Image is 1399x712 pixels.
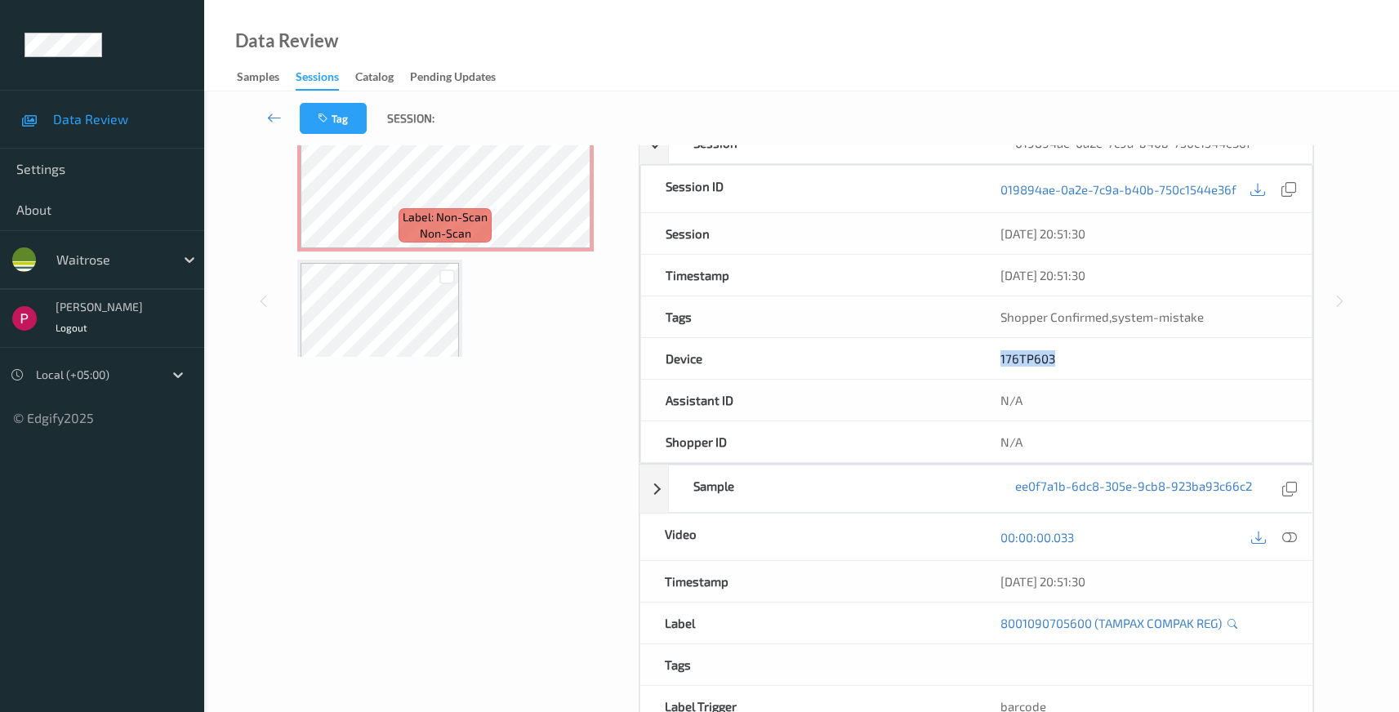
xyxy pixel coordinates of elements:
div: Assistant ID [641,380,977,421]
div: Video [640,514,977,560]
a: Samples [237,66,296,89]
span: , [1000,309,1204,324]
div: Timestamp [641,255,977,296]
a: 00:00:00.033 [1000,529,1074,545]
span: Shopper Confirmed [1000,309,1109,324]
div: Sessions [296,69,339,91]
a: 019894ae-0a2e-7c9a-b40b-750c1544e36f [1000,181,1236,198]
a: Catalog [355,66,410,89]
div: [DATE] 20:51:30 [1000,573,1288,590]
a: Sessions [296,66,355,91]
div: Pending Updates [410,69,496,89]
a: ee0f7a1b-6dc8-305e-9cb8-923ba93c66c2 [1015,478,1252,500]
div: Sample [669,465,991,512]
div: [DATE] 20:51:30 [1000,267,1287,283]
div: N/A [976,380,1312,421]
a: 8001090705600 (TAMPAX COMPAK REG) [1000,615,1222,631]
div: Device [641,338,977,379]
div: Session [641,213,977,254]
span: system-mistake [1112,309,1204,324]
div: Samples [237,69,279,89]
div: [DATE] 20:51:30 [1000,225,1287,242]
button: Tag [300,103,367,134]
div: Sampleee0f7a1b-6dc8-305e-9cb8-923ba93c66c2 [639,465,1314,513]
div: Timestamp [640,561,977,602]
div: Data Review [235,33,338,49]
span: Session: [387,110,434,127]
a: Pending Updates [410,66,512,89]
a: 176TP603 [1000,351,1055,366]
div: Session ID [641,166,977,212]
div: Shopper ID [641,421,977,462]
div: Label [640,603,977,643]
div: N/A [976,421,1312,462]
span: non-scan [420,225,471,242]
div: Tags [641,296,977,337]
div: Tags [640,644,977,685]
div: Catalog [355,69,394,89]
span: Label: Non-Scan [403,209,488,225]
